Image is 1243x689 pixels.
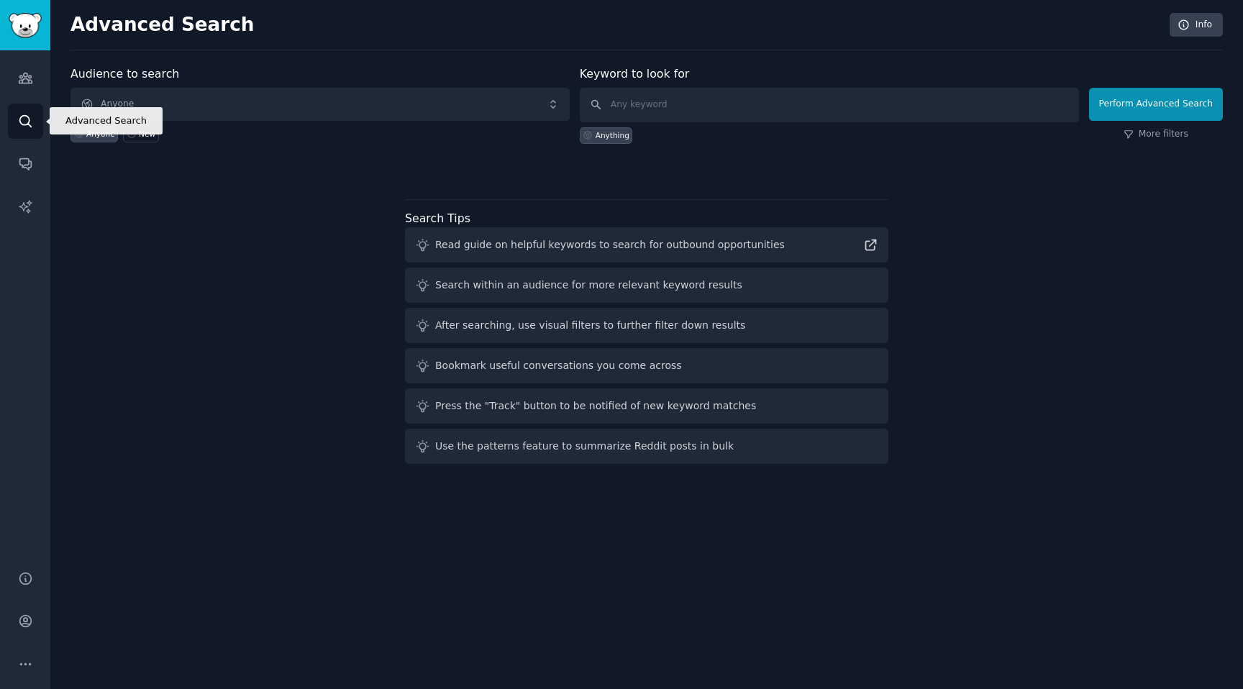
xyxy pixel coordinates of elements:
[405,211,470,225] label: Search Tips
[123,126,158,142] a: New
[70,67,179,81] label: Audience to search
[435,439,734,454] div: Use the patterns feature to summarize Reddit posts in bulk
[70,88,570,121] button: Anyone
[1124,128,1188,141] a: More filters
[1170,13,1223,37] a: Info
[435,278,742,293] div: Search within an audience for more relevant keyword results
[139,129,155,139] div: New
[435,358,682,373] div: Bookmark useful conversations you come across
[70,14,1162,37] h2: Advanced Search
[435,398,756,414] div: Press the "Track" button to be notified of new keyword matches
[435,318,745,333] div: After searching, use visual filters to further filter down results
[1089,88,1223,121] button: Perform Advanced Search
[580,88,1079,122] input: Any keyword
[580,67,690,81] label: Keyword to look for
[596,130,629,140] div: Anything
[86,129,115,139] div: Anyone
[9,13,42,38] img: GummySearch logo
[435,237,785,252] div: Read guide on helpful keywords to search for outbound opportunities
